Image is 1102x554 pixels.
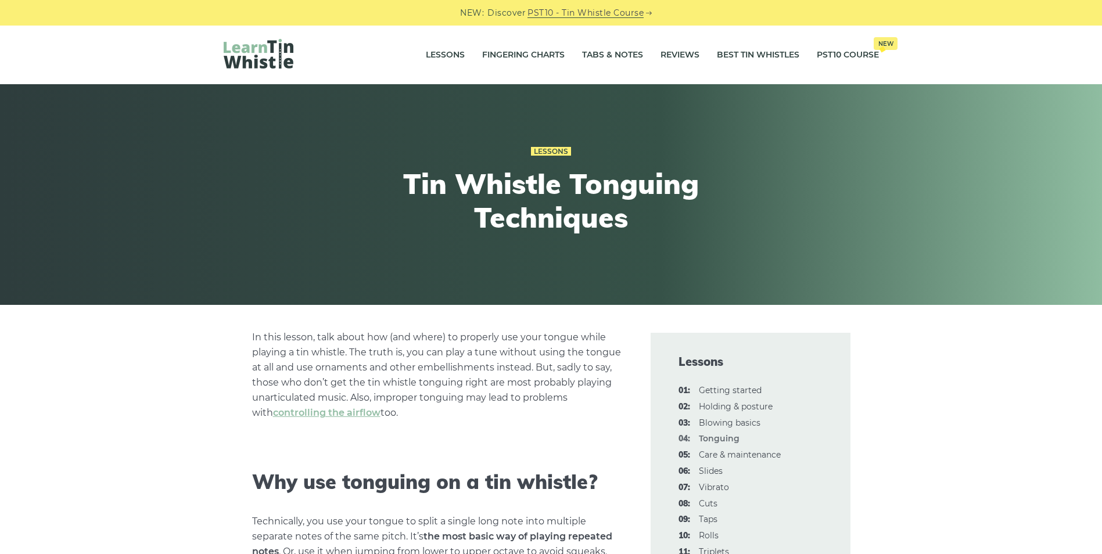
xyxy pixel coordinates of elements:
a: 02:Holding & posture [699,401,773,412]
span: 03: [679,416,690,430]
a: Reviews [661,41,699,70]
span: 05: [679,448,690,462]
a: controlling the airflow [273,407,381,418]
a: 10:Rolls [699,530,719,541]
a: 09:Taps [699,514,717,524]
a: Tabs & Notes [582,41,643,70]
h2: Why use tonguing on a tin whistle? [252,470,623,494]
h1: Tin Whistle Tonguing Techniques [338,167,765,234]
a: Lessons [426,41,465,70]
a: 01:Getting started [699,385,762,395]
a: 05:Care & maintenance [699,449,781,460]
span: 09: [679,513,690,527]
a: Fingering Charts [482,41,565,70]
a: 03:Blowing basics [699,418,760,428]
span: 10: [679,529,690,543]
a: Lessons [531,147,571,156]
a: 07:Vibrato [699,482,729,492]
span: Lessons [679,354,823,370]
span: New [874,37,898,50]
span: 06: [679,465,690,479]
a: PST10 CourseNew [817,41,879,70]
span: 02: [679,400,690,414]
a: 08:Cuts [699,498,717,509]
p: In this lesson, talk about how (and where) to properly use your tongue while playing a tin whistl... [252,330,623,420]
strong: Tonguing [699,433,740,444]
img: LearnTinWhistle.com [224,39,293,69]
a: Best Tin Whistles [717,41,799,70]
span: 08: [679,497,690,511]
span: 01: [679,384,690,398]
span: 07: [679,481,690,495]
a: 06:Slides [699,466,723,476]
span: 04: [679,432,690,446]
